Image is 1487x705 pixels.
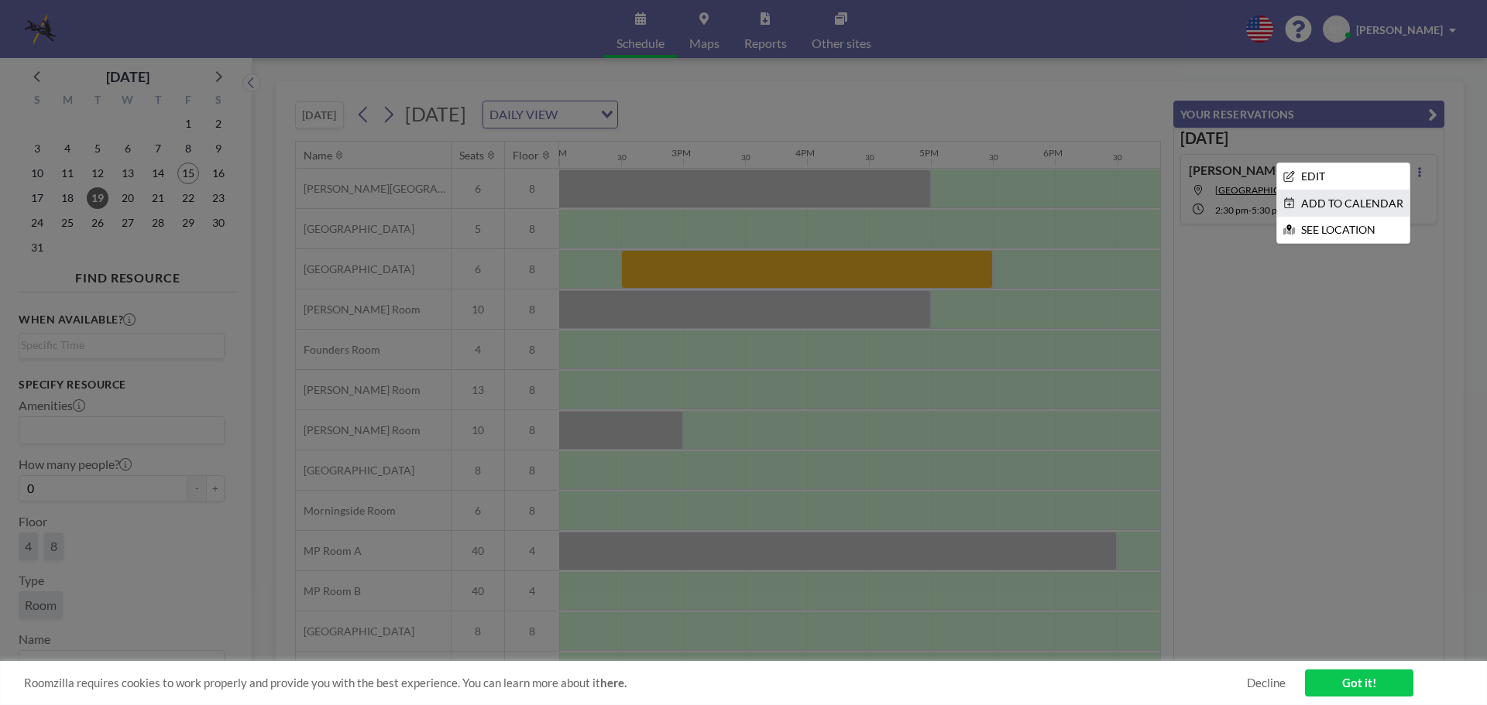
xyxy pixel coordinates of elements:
[24,676,1247,690] span: Roomzilla requires cookies to work properly and provide you with the best experience. You can lea...
[600,676,627,690] a: here.
[1247,676,1286,690] a: Decline
[1277,163,1410,190] li: EDIT
[1305,669,1413,696] a: Got it!
[1277,190,1410,217] li: ADD TO CALENDAR
[1277,217,1410,243] li: SEE LOCATION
